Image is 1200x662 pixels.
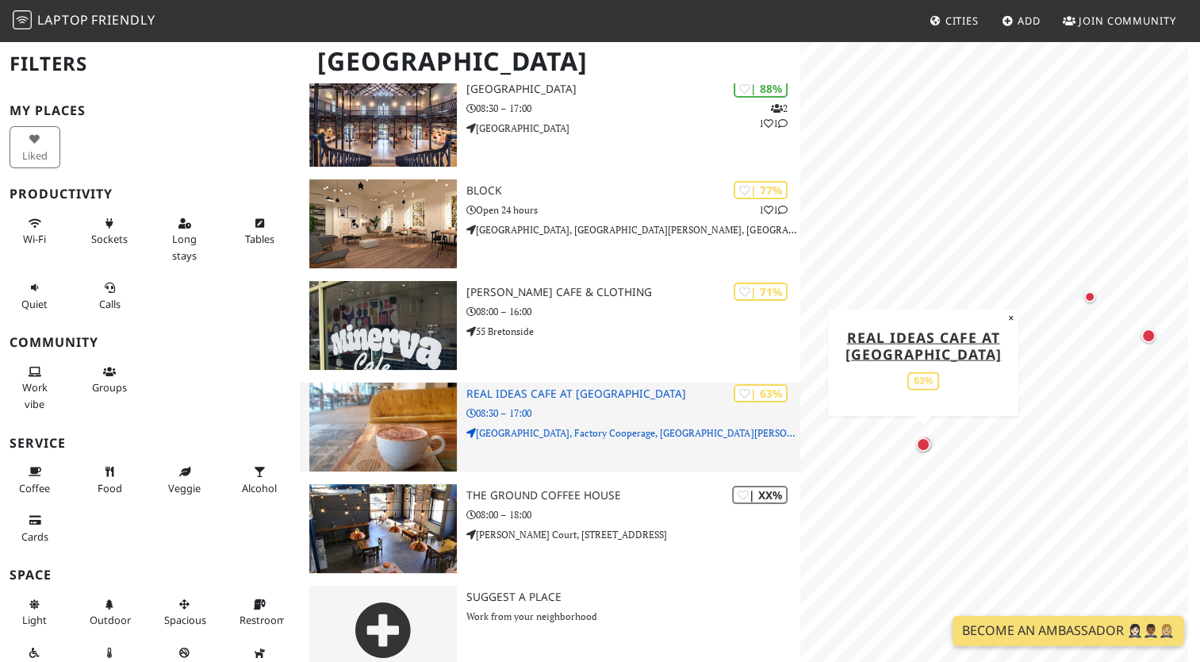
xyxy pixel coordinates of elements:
h3: The Ground Coffee House [466,489,799,502]
h3: Service [10,436,290,451]
span: Cities [945,13,979,28]
p: Open 24 hours [466,202,799,217]
div: | 71% [734,283,788,301]
span: Credit cards [21,529,48,544]
div: 63% [907,371,939,390]
span: Veggie [168,481,201,495]
h3: My Places [10,103,290,118]
button: Light [10,591,60,633]
button: Alcohol [235,459,286,501]
button: Tables [235,210,286,252]
p: 08:30 – 17:00 [466,101,799,116]
div: Map marker [914,433,935,453]
button: Spacious [159,591,210,633]
p: Work from your neighborhood [466,609,799,624]
h1: [GEOGRAPHIC_DATA] [305,40,796,83]
span: Laptop [37,11,89,29]
p: 1 1 [759,202,788,217]
span: Power sockets [91,232,128,246]
span: Long stays [172,232,197,262]
div: Map marker [1080,287,1099,306]
a: Real Ideas Cafe at Ocean Studios | 63% Real Ideas Cafe at [GEOGRAPHIC_DATA] 08:30 – 17:00 [GEOGRA... [300,383,799,471]
span: Restroom [240,613,286,627]
span: Work-friendly tables [245,232,274,246]
h3: Space [10,568,290,583]
p: 08:00 – 16:00 [466,304,799,319]
span: Spacious [164,613,206,627]
p: [GEOGRAPHIC_DATA] [466,121,799,136]
div: | 77% [734,181,788,199]
a: The Ground Coffee House | XX% The Ground Coffee House 08:00 – 18:00 [PERSON_NAME] Court, [STREET_... [300,484,799,573]
p: 2 1 1 [759,101,788,131]
span: Add [1018,13,1041,28]
span: Stable Wi-Fi [23,232,46,246]
p: 55 Bretonside [466,324,799,339]
span: People working [22,380,48,410]
p: [PERSON_NAME] Court, [STREET_ADDRESS] [466,527,799,542]
div: | 63% [734,384,788,402]
button: Quiet [10,275,60,317]
a: Market Hall | 88% 211 [GEOGRAPHIC_DATA] 08:30 – 17:00 [GEOGRAPHIC_DATA] [300,78,799,167]
span: Friendly [91,11,155,29]
h2: Filters [10,40,290,88]
div: Map marker [913,434,934,455]
img: BLOCK [309,179,457,268]
img: Market Hall [309,78,457,167]
span: Alcohol [242,481,277,495]
div: Map marker [1138,325,1159,346]
p: [GEOGRAPHIC_DATA], Factory Cooperage, [GEOGRAPHIC_DATA][PERSON_NAME], [GEOGRAPHIC_DATA], PL1 3RP.... [466,425,799,441]
h3: Suggest a Place [466,591,799,604]
button: Work vibe [10,359,60,417]
span: Coffee [19,481,50,495]
a: Minerva cafe & clothing | 71% [PERSON_NAME] cafe & clothing 08:00 – 16:00 55 Bretonside [300,281,799,370]
h3: Community [10,335,290,350]
span: Outdoor area [90,613,131,627]
div: | XX% [732,486,788,504]
a: Add [995,6,1047,35]
button: Restroom [235,591,286,633]
button: Veggie [159,459,210,501]
a: BLOCK | 77% 11 BLOCK Open 24 hours [GEOGRAPHIC_DATA], [GEOGRAPHIC_DATA][PERSON_NAME], [GEOGRAPHIC... [300,179,799,268]
button: Groups [85,359,136,401]
button: Coffee [10,459,60,501]
button: Outdoor [85,591,136,633]
button: Sockets [85,210,136,252]
h3: [PERSON_NAME] cafe & clothing [466,286,799,299]
span: Group tables [92,380,127,395]
a: Real Ideas Cafe at [GEOGRAPHIC_DATA] [845,327,1001,363]
button: Calls [85,275,136,317]
img: The Ground Coffee House [309,484,457,573]
img: LaptopFriendly [13,10,32,29]
button: Food [85,459,136,501]
img: Minerva cafe & clothing [309,281,457,370]
h3: BLOCK [466,184,799,198]
button: Wi-Fi [10,210,60,252]
span: Video/audio calls [99,297,121,311]
span: Natural light [22,613,47,627]
img: Real Ideas Cafe at Ocean Studios [309,383,457,471]
button: Cards [10,507,60,549]
p: 08:30 – 17:00 [466,406,799,421]
button: Long stays [159,210,210,268]
p: [GEOGRAPHIC_DATA], [GEOGRAPHIC_DATA][PERSON_NAME], [GEOGRAPHIC_DATA] [466,222,799,237]
span: Food [98,481,122,495]
a: Cities [923,6,985,35]
span: Join Community [1079,13,1176,28]
a: Join Community [1056,6,1183,35]
p: 08:00 – 18:00 [466,507,799,522]
h3: Real Ideas Cafe at [GEOGRAPHIC_DATA] [466,387,799,401]
button: Close popup [1003,309,1018,326]
h3: Productivity [10,187,290,202]
a: LaptopFriendly LaptopFriendly [13,7,155,35]
span: Quiet [21,297,48,311]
